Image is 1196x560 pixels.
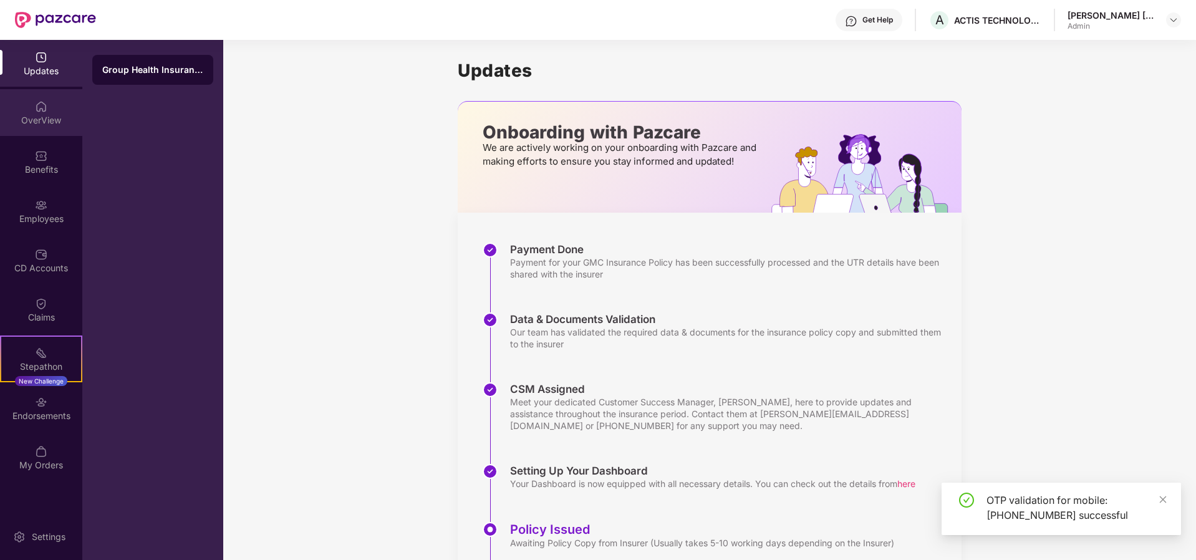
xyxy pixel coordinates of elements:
[35,445,47,458] img: svg+xml;base64,PHN2ZyBpZD0iTXlfT3JkZXJzIiBkYXRhLW5hbWU9Ik15IE9yZGVycyIgeG1sbnM9Imh0dHA6Ly93d3cudz...
[1159,495,1167,504] span: close
[15,12,96,28] img: New Pazcare Logo
[458,60,962,81] h1: Updates
[483,127,760,138] p: Onboarding with Pazcare
[935,12,944,27] span: A
[28,531,69,543] div: Settings
[483,464,498,479] img: svg+xml;base64,PHN2ZyBpZD0iU3RlcC1Eb25lLTMyeDMyIiB4bWxucz0iaHR0cDovL3d3dy53My5vcmcvMjAwMC9zdmciIH...
[510,243,949,256] div: Payment Done
[35,297,47,310] img: svg+xml;base64,PHN2ZyBpZD0iQ2xhaW0iIHhtbG5zPSJodHRwOi8vd3d3LnczLm9yZy8yMDAwL3N2ZyIgd2lkdGg9IjIwIi...
[510,478,915,490] div: Your Dashboard is now equipped with all necessary details. You can check out the details from
[510,326,949,350] div: Our team has validated the required data & documents for the insurance policy copy and submitted ...
[897,478,915,489] span: here
[954,14,1041,26] div: ACTIS TECHNOLOGIES PRIVATE LIMITED
[1,360,81,373] div: Stepathon
[510,522,894,537] div: Policy Issued
[986,493,1166,523] div: OTP validation for mobile: [PHONE_NUMBER] successful
[35,199,47,211] img: svg+xml;base64,PHN2ZyBpZD0iRW1wbG95ZWVzIiB4bWxucz0iaHR0cDovL3d3dy53My5vcmcvMjAwMC9zdmciIHdpZHRoPS...
[510,312,949,326] div: Data & Documents Validation
[35,248,47,261] img: svg+xml;base64,PHN2ZyBpZD0iQ0RfQWNjb3VudHMiIGRhdGEtbmFtZT0iQ0QgQWNjb3VudHMiIHhtbG5zPSJodHRwOi8vd3...
[13,531,26,543] img: svg+xml;base64,PHN2ZyBpZD0iU2V0dGluZy0yMHgyMCIgeG1sbnM9Imh0dHA6Ly93d3cudzMub3JnLzIwMDAvc3ZnIiB3aW...
[35,150,47,162] img: svg+xml;base64,PHN2ZyBpZD0iQmVuZWZpdHMiIHhtbG5zPSJodHRwOi8vd3d3LnczLm9yZy8yMDAwL3N2ZyIgd2lkdGg9Ij...
[510,396,949,432] div: Meet your dedicated Customer Success Manager, [PERSON_NAME], here to provide updates and assistan...
[483,243,498,258] img: svg+xml;base64,PHN2ZyBpZD0iU3RlcC1Eb25lLTMyeDMyIiB4bWxucz0iaHR0cDovL3d3dy53My5vcmcvMjAwMC9zdmciIH...
[1068,21,1155,31] div: Admin
[771,134,962,213] img: hrOnboarding
[510,464,915,478] div: Setting Up Your Dashboard
[862,15,893,25] div: Get Help
[35,396,47,408] img: svg+xml;base64,PHN2ZyBpZD0iRW5kb3JzZW1lbnRzIiB4bWxucz0iaHR0cDovL3d3dy53My5vcmcvMjAwMC9zdmciIHdpZH...
[510,537,894,549] div: Awaiting Policy Copy from Insurer (Usually takes 5-10 working days depending on the Insurer)
[483,522,498,537] img: svg+xml;base64,PHN2ZyBpZD0iU3RlcC1BY3RpdmUtMzJ4MzIiIHhtbG5zPSJodHRwOi8vd3d3LnczLm9yZy8yMDAwL3N2Zy...
[510,256,949,280] div: Payment for your GMC Insurance Policy has been successfully processed and the UTR details have be...
[959,493,974,508] span: check-circle
[35,51,47,64] img: svg+xml;base64,PHN2ZyBpZD0iVXBkYXRlZCIgeG1sbnM9Imh0dHA6Ly93d3cudzMub3JnLzIwMDAvc3ZnIiB3aWR0aD0iMj...
[15,376,67,386] div: New Challenge
[483,382,498,397] img: svg+xml;base64,PHN2ZyBpZD0iU3RlcC1Eb25lLTMyeDMyIiB4bWxucz0iaHR0cDovL3d3dy53My5vcmcvMjAwMC9zdmciIH...
[483,141,760,168] p: We are actively working on your onboarding with Pazcare and making efforts to ensure you stay inf...
[102,64,203,76] div: Group Health Insurance
[845,15,857,27] img: svg+xml;base64,PHN2ZyBpZD0iSGVscC0zMngzMiIgeG1sbnM9Imh0dHA6Ly93d3cudzMub3JnLzIwMDAvc3ZnIiB3aWR0aD...
[1169,15,1179,25] img: svg+xml;base64,PHN2ZyBpZD0iRHJvcGRvd24tMzJ4MzIiIHhtbG5zPSJodHRwOi8vd3d3LnczLm9yZy8yMDAwL3N2ZyIgd2...
[1068,9,1155,21] div: [PERSON_NAME] [PERSON_NAME] Gala
[35,347,47,359] img: svg+xml;base64,PHN2ZyB4bWxucz0iaHR0cDovL3d3dy53My5vcmcvMjAwMC9zdmciIHdpZHRoPSIyMSIgaGVpZ2h0PSIyMC...
[483,312,498,327] img: svg+xml;base64,PHN2ZyBpZD0iU3RlcC1Eb25lLTMyeDMyIiB4bWxucz0iaHR0cDovL3d3dy53My5vcmcvMjAwMC9zdmciIH...
[35,100,47,113] img: svg+xml;base64,PHN2ZyBpZD0iSG9tZSIgeG1sbnM9Imh0dHA6Ly93d3cudzMub3JnLzIwMDAvc3ZnIiB3aWR0aD0iMjAiIG...
[510,382,949,396] div: CSM Assigned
